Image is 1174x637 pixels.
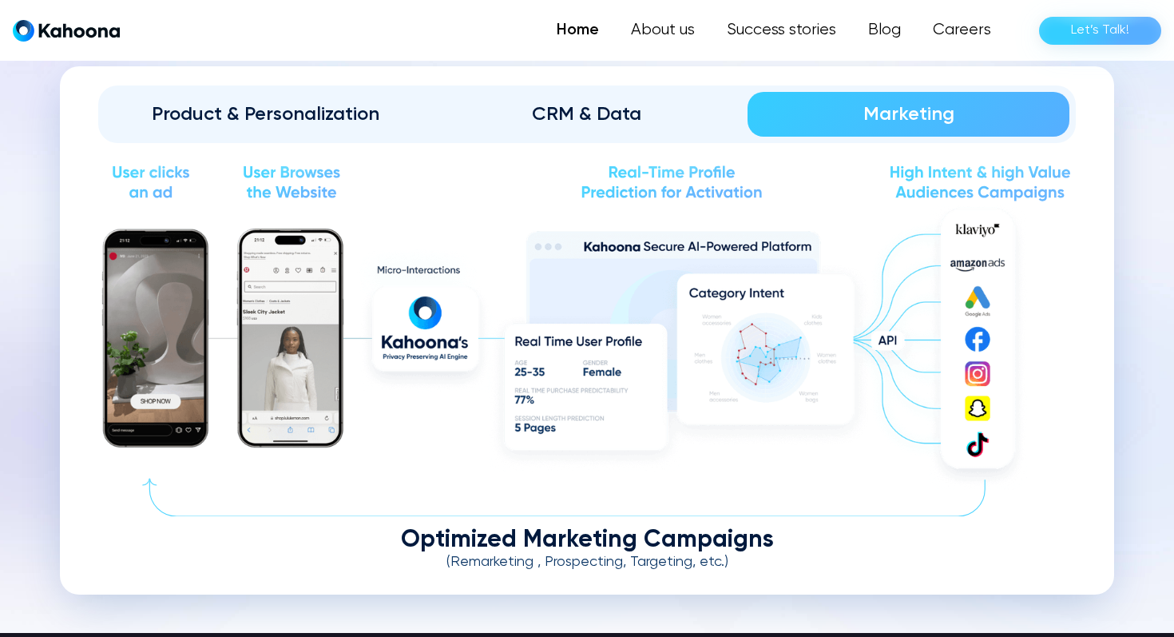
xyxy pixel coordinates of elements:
[1039,17,1161,45] a: Let’s Talk!
[770,102,1047,127] div: Marketing
[98,528,1076,553] div: Optimized Marketing Campaigns
[852,14,917,46] a: Blog
[13,19,120,42] a: home
[449,102,726,127] div: CRM & Data
[98,554,1076,571] div: (Remarketing , Prospecting, Targeting, etc.)
[917,14,1007,46] a: Careers
[127,102,404,127] div: Product & Personalization
[711,14,852,46] a: Success stories
[1071,18,1129,43] div: Let’s Talk!
[541,14,615,46] a: Home
[615,14,711,46] a: About us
